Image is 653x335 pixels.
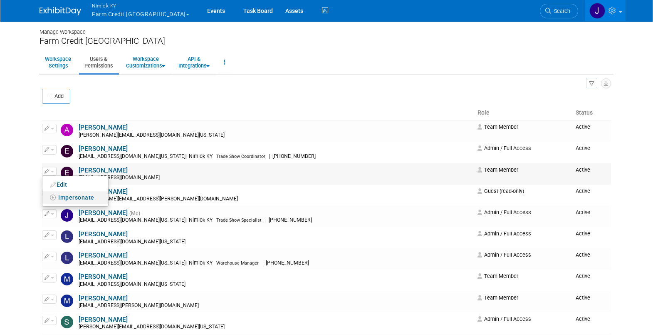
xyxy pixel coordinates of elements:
[58,194,94,201] span: Impersonate
[576,145,590,151] span: Active
[40,36,613,46] div: Farm Credit [GEOGRAPHIC_DATA]
[186,153,187,159] span: |
[267,217,314,223] span: [PHONE_NUMBER]
[477,230,531,237] span: Admin / Full Access
[79,175,472,181] div: [EMAIL_ADDRESS][DOMAIN_NAME]
[79,239,472,245] div: [EMAIL_ADDRESS][DOMAIN_NAME][US_STATE]
[187,217,215,223] span: Nimlok KY
[216,154,265,159] span: Trade Show Coordinator
[187,153,215,159] span: Nimlok KY
[187,260,215,266] span: Nimlok KY
[92,1,189,10] span: Nimlok KY
[551,8,570,14] span: Search
[47,192,99,203] button: Impersonate
[262,260,264,266] span: |
[269,153,270,159] span: |
[79,145,128,152] a: [PERSON_NAME]
[40,21,613,36] div: Manage Workspace
[477,209,531,215] span: Admin / Full Access
[576,124,590,130] span: Active
[61,252,73,264] img: Luc Schaefer
[121,52,171,72] a: WorkspaceCustomizations
[61,145,73,157] img: Elizabeth Griffin
[477,124,518,130] span: Team Member
[477,145,531,151] span: Admin / Full Access
[79,196,472,202] div: [PERSON_NAME][EMAIL_ADDRESS][PERSON_NAME][DOMAIN_NAME]
[576,188,590,194] span: Active
[79,153,472,160] div: [EMAIL_ADDRESS][DOMAIN_NAME][US_STATE]
[79,302,472,309] div: [EMAIL_ADDRESS][PERSON_NAME][DOMAIN_NAME]
[186,260,187,266] span: |
[79,209,128,217] a: [PERSON_NAME]
[589,3,605,19] img: Jamie Dunn
[79,260,472,267] div: [EMAIL_ADDRESS][DOMAIN_NAME][US_STATE]
[474,106,572,120] th: Role
[61,295,73,307] img: Micah Mensing
[42,89,70,104] button: Add
[40,52,77,72] a: WorkspaceSettings
[79,167,128,174] a: [PERSON_NAME]
[79,316,128,323] a: [PERSON_NAME]
[216,217,262,223] span: Trade Show Specialist
[61,167,73,179] img: Elizabeth Woods
[477,273,518,279] span: Team Member
[576,252,590,258] span: Active
[270,153,318,159] span: [PHONE_NUMBER]
[79,52,118,72] a: Users &Permissions
[79,124,128,131] a: [PERSON_NAME]
[540,4,578,18] a: Search
[79,273,128,280] a: [PERSON_NAME]
[576,316,590,322] span: Active
[79,252,128,259] a: [PERSON_NAME]
[173,52,215,72] a: API &Integrations
[79,217,472,224] div: [EMAIL_ADDRESS][DOMAIN_NAME][US_STATE]
[40,7,81,15] img: ExhibitDay
[79,281,472,288] div: [EMAIL_ADDRESS][DOMAIN_NAME][US_STATE]
[265,217,267,223] span: |
[264,260,312,266] span: [PHONE_NUMBER]
[477,316,531,322] span: Admin / Full Access
[477,295,518,301] span: Team Member
[477,167,518,173] span: Team Member
[216,260,259,266] span: Warehouse Manager
[61,124,73,136] img: Ashley LeCates
[576,295,590,301] span: Active
[576,167,590,173] span: Active
[477,188,524,194] span: Guest (read-only)
[477,252,531,258] span: Admin / Full Access
[61,209,73,222] img: Jamie Dunn
[61,316,73,328] img: Shannon Glasscock
[572,106,611,120] th: Status
[42,179,108,190] a: Edit
[129,210,140,216] span: (Me)
[186,217,187,223] span: |
[61,273,73,285] img: Matt Trueblood
[79,132,472,139] div: [PERSON_NAME][EMAIL_ADDRESS][DOMAIN_NAME][US_STATE]
[61,230,73,243] img: Lisah Barbour
[576,230,590,237] span: Active
[576,209,590,215] span: Active
[576,273,590,279] span: Active
[79,295,128,302] a: [PERSON_NAME]
[79,230,128,238] a: [PERSON_NAME]
[79,324,472,330] div: [PERSON_NAME][EMAIL_ADDRESS][DOMAIN_NAME][US_STATE]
